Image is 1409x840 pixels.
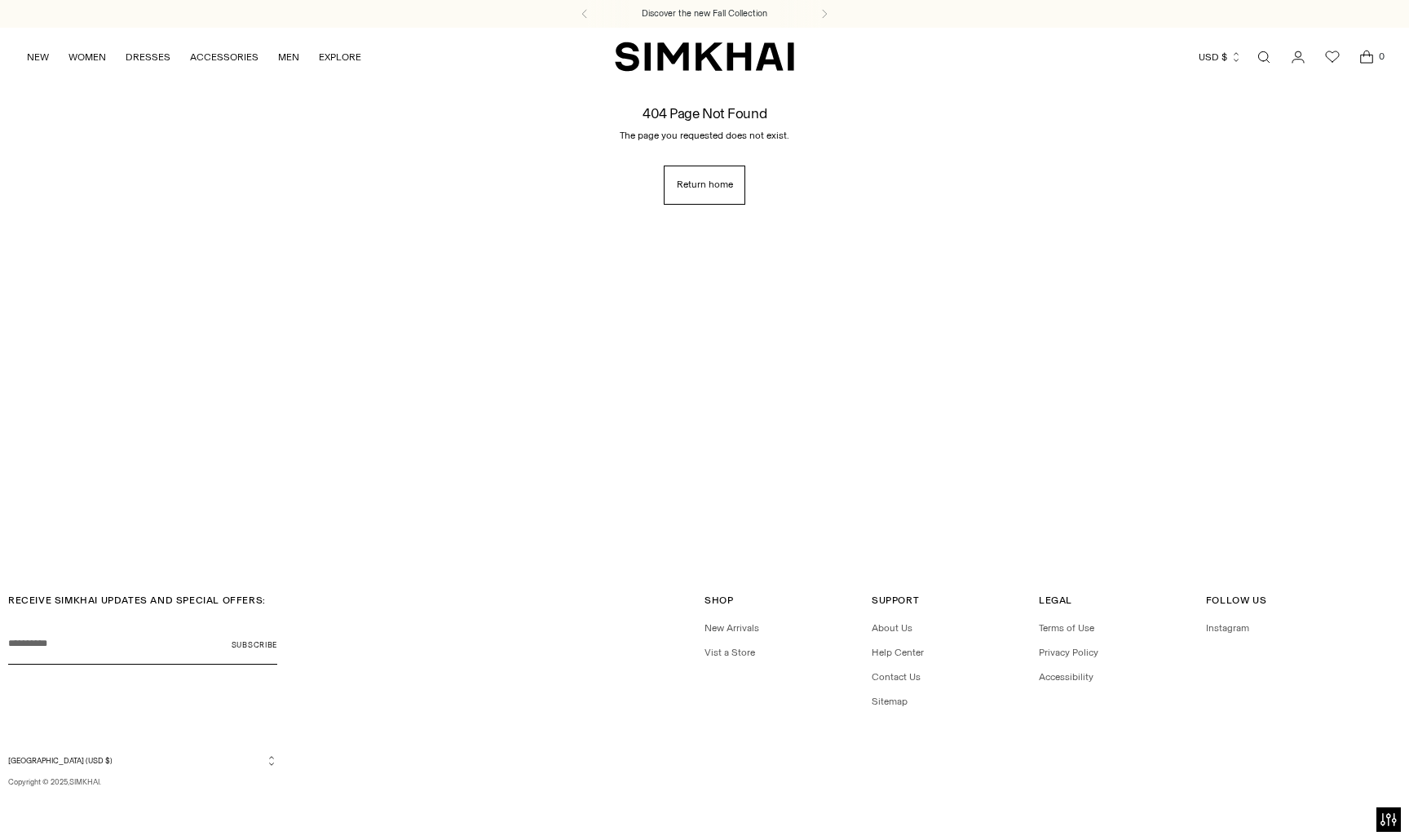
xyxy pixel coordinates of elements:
a: Instagram [1206,622,1249,634]
span: Legal [1039,595,1072,606]
span: Follow Us [1206,595,1266,606]
p: Copyright © 2025, . [8,776,277,788]
a: Open cart modal [1350,41,1383,73]
a: Privacy Policy [1039,647,1098,658]
a: Wishlist [1316,41,1349,73]
span: Support [872,595,919,606]
a: Discover the new Fall Collection [642,7,767,20]
span: Shop [704,595,733,606]
a: Accessibility [1039,671,1093,683]
a: Terms of Use [1039,622,1094,634]
span: 0 [1375,49,1389,64]
a: Sitemap [872,696,908,707]
a: ACCESSORIES [190,39,258,75]
a: Go to the account page [1282,41,1314,73]
button: USD $ [1199,39,1242,75]
a: Open search modal [1248,41,1280,73]
a: NEW [27,39,49,75]
a: SIMKHAI [615,41,794,73]
a: DRESSES [126,39,170,75]
button: [GEOGRAPHIC_DATA] (USD $) [8,754,277,767]
a: MEN [278,39,299,75]
span: RECEIVE SIMKHAI UPDATES AND SPECIAL OFFERS: [8,595,266,606]
a: WOMEN [68,39,106,75]
a: EXPLORE [319,39,361,75]
a: SIMKHAI [69,777,99,786]
span: Return home [677,178,733,192]
a: Help Center [872,647,924,658]
a: About Us [872,622,912,634]
h1: 404 Page Not Found [643,105,766,121]
p: The page you requested does not exist. [620,128,789,143]
a: Contact Us [872,671,921,683]
button: Subscribe [232,624,277,665]
a: Return home [664,166,746,205]
a: New Arrivals [704,622,759,634]
a: Vist a Store [704,647,755,658]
